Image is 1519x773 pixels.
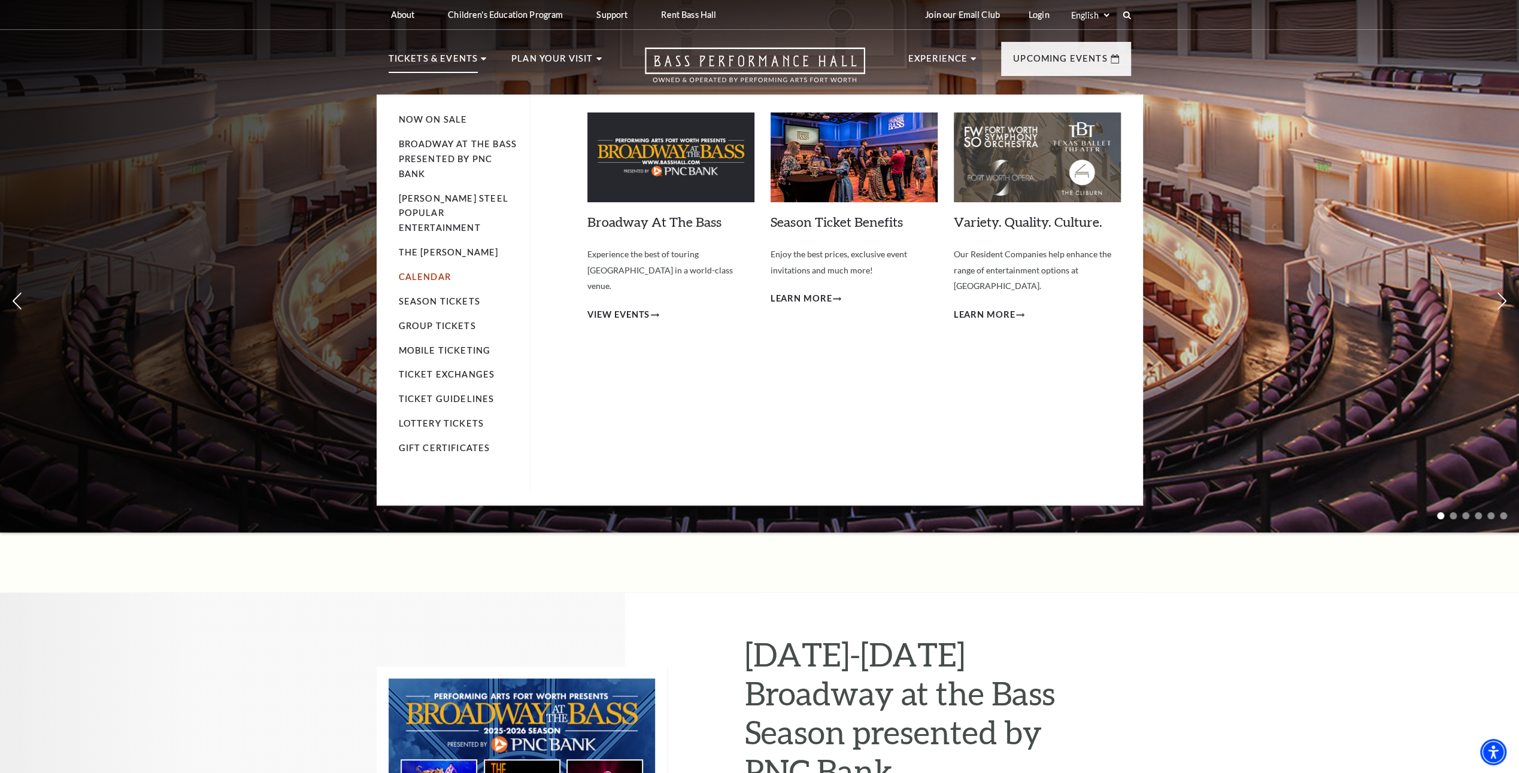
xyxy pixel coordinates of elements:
[448,10,563,20] p: Children's Education Program
[399,369,495,379] a: Ticket Exchanges
[399,321,476,331] a: Group Tickets
[399,247,499,257] a: The [PERSON_NAME]
[954,308,1015,322] span: Learn More
[1013,51,1108,73] p: Upcoming Events
[771,291,832,306] span: Learn More
[399,139,517,179] a: Broadway At The Bass presented by PNC Bank
[771,112,938,202] img: Season Ticket Benefits
[771,291,842,306] a: Learn More Season Ticket Benefits
[399,114,468,124] a: Now On Sale
[399,394,495,404] a: Ticket Guidelines
[587,246,754,294] p: Experience the best of touring [GEOGRAPHIC_DATA] in a world-class venue.
[399,418,484,428] a: Lottery Tickets
[954,112,1121,202] img: Variety. Quality. Culture.
[1480,739,1506,765] div: Accessibility Menu
[587,308,660,322] a: View Events
[954,308,1025,322] a: Learn More Variety. Quality. Culture.
[399,193,508,233] a: [PERSON_NAME] Steel Popular Entertainment
[661,10,716,20] p: Rent Bass Hall
[399,296,480,306] a: Season Tickets
[399,345,491,355] a: Mobile Ticketing
[602,47,908,95] a: Open this option
[587,214,721,230] a: Broadway At The Bass
[399,272,451,282] a: Calendar
[771,214,903,230] a: Season Ticket Benefits
[587,308,650,322] span: View Events
[1069,10,1111,21] select: Select:
[954,214,1102,230] a: Variety. Quality. Culture.
[511,51,593,73] p: Plan Your Visit
[908,51,968,73] p: Experience
[587,112,754,202] img: Broadway At The Bass
[399,443,490,453] a: Gift Certificates
[389,51,478,73] p: Tickets & Events
[954,246,1121,294] p: Our Resident Companies help enhance the range of entertainment options at [GEOGRAPHIC_DATA].
[596,10,627,20] p: Support
[391,10,415,20] p: About
[771,246,938,278] p: Enjoy the best prices, exclusive event invitations and much more!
